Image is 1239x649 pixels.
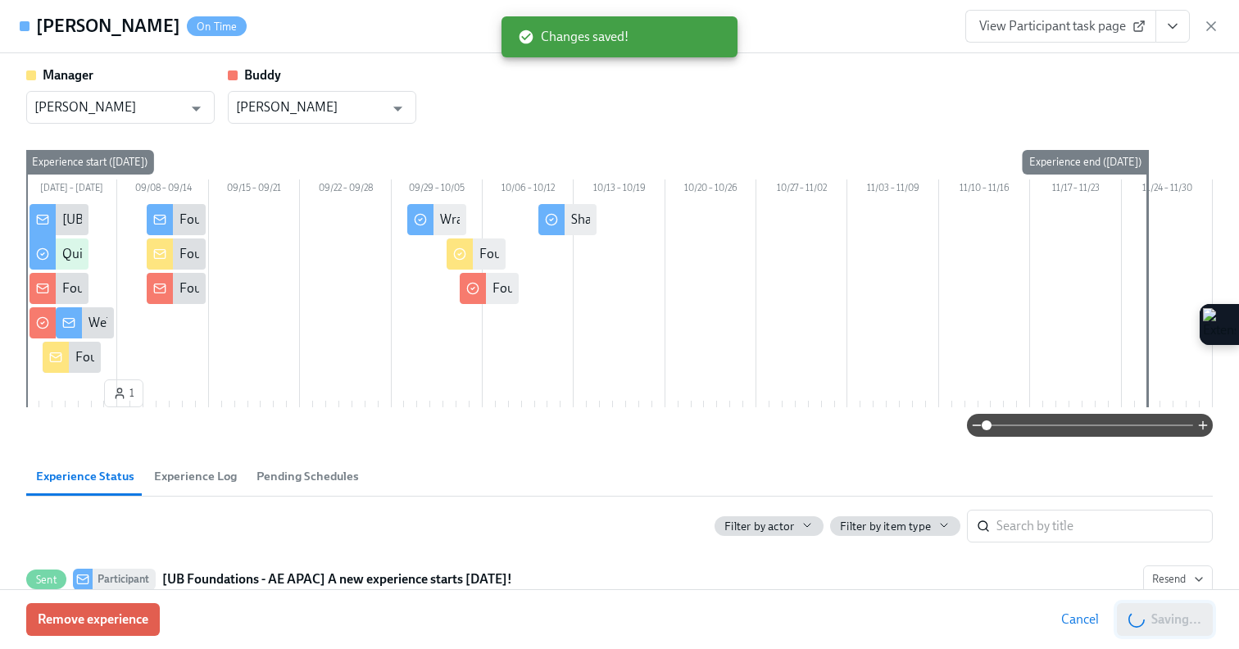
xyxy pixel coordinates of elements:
div: Experience end ([DATE]) [1023,150,1148,175]
div: 10/06 – 10/12 [483,179,574,201]
div: 11/10 – 11/16 [939,179,1030,201]
span: Sent [26,574,66,586]
div: 10/13 – 10/19 [574,179,665,201]
button: Remove experience [26,603,160,636]
div: 09/22 – 09/28 [300,179,391,201]
div: Foundations Week 2 Check-In – How’s It Going? [179,211,444,229]
div: 11/17 – 11/23 [1030,179,1121,201]
strong: [UB Foundations - AE APAC] A new experience starts [DATE]! [162,570,512,589]
span: Pending Schedules [256,467,359,486]
span: Resend [1152,571,1204,588]
div: Participant [93,569,156,590]
button: Open [385,96,411,121]
div: Welcome to Foundations – What to Expect! [88,314,326,332]
span: Filter by actor [724,519,794,534]
span: Filter by item type [840,519,931,534]
input: Search by title [996,510,1213,542]
button: Open [184,96,209,121]
span: Changes saved! [518,28,629,46]
button: Cancel [1050,603,1110,636]
strong: Manager [43,67,93,83]
div: Quick Survey – Help Us Make Foundations Better! [62,245,338,263]
span: On Time [187,20,247,33]
span: Remove experience [38,611,148,628]
button: View task page [1155,10,1190,43]
div: Experience start ([DATE]) [25,150,154,175]
h4: [PERSON_NAME] [36,14,180,39]
a: View Participant task page [965,10,1156,43]
div: 10/20 – 10/26 [665,179,756,201]
div: 09/08 – 09/14 [117,179,208,201]
button: SentParticipant[UB Foundations - AE APAC] A new experience starts [DATE]!Sent on[DATE] [1143,565,1213,593]
div: Wrapping Up Foundations – Final Week Check-In [440,211,713,229]
div: 09/15 – 09/21 [209,179,300,201]
div: Foundations Week 5 – Final Check-In [492,279,698,297]
div: [DATE] – [DATE] [26,179,117,201]
div: 09/29 – 10/05 [392,179,483,201]
span: View Participant task page [979,18,1142,34]
div: Foundations Week 5 – Wrap-Up + Capstone for [New Hire Name] [479,245,842,263]
span: Cancel [1061,611,1099,628]
div: Foundations Quick Buddy Check-In – Week 2 [179,279,428,297]
div: Share Your Feedback on Foundations [571,211,779,229]
button: 1 [104,379,143,407]
span: Experience Log [154,467,237,486]
strong: Buddy [244,67,281,83]
div: Foundations Week 2 – Onboarding Check-In for [New Hire Name] [179,245,545,263]
div: [UB Foundations - AE APAC] A new experience starts [DATE]! [62,211,400,229]
button: Filter by item type [830,516,960,536]
button: Filter by actor [715,516,824,536]
span: Experience Status [36,467,134,486]
img: Extension Icon [1203,308,1236,341]
div: 11/03 – 11/09 [847,179,938,201]
span: 1 [113,385,134,402]
div: Foundations - Get Ready to Welcome Your New Hire – Action Required [75,348,466,366]
div: 11/24 – 11/30 [1122,179,1213,201]
div: Foundations - You’ve Been Selected as a New Hire [PERSON_NAME]! [62,279,446,297]
div: 10/27 – 11/02 [756,179,847,201]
